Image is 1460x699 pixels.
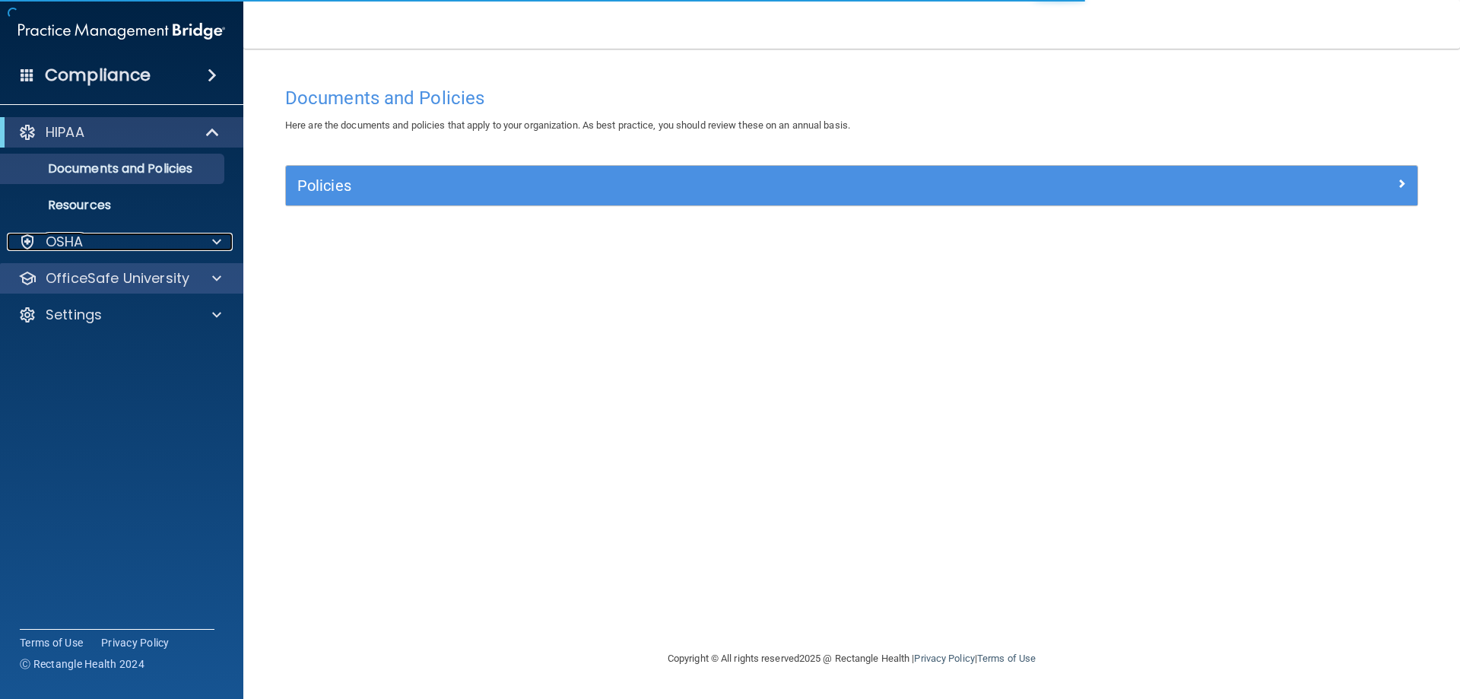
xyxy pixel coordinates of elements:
a: OSHA [18,233,221,251]
p: Documents and Policies [10,161,217,176]
a: Privacy Policy [101,635,170,650]
iframe: Drift Widget Chat Controller [1197,591,1442,652]
img: PMB logo [18,16,225,46]
div: Copyright © All rights reserved 2025 @ Rectangle Health | | [574,634,1129,683]
p: Settings [46,306,102,324]
a: HIPAA [18,123,221,141]
p: Resources [10,198,217,213]
p: OSHA [46,233,84,251]
h4: Compliance [45,65,151,86]
span: Ⓒ Rectangle Health 2024 [20,656,144,672]
a: OfficeSafe University [18,269,221,288]
a: Privacy Policy [914,653,974,664]
a: Settings [18,306,221,324]
p: HIPAA [46,123,84,141]
h4: Documents and Policies [285,88,1418,108]
h5: Policies [297,177,1123,194]
span: Here are the documents and policies that apply to your organization. As best practice, you should... [285,119,850,131]
a: Policies [297,173,1406,198]
a: Terms of Use [20,635,83,650]
a: Terms of Use [977,653,1036,664]
p: OfficeSafe University [46,269,189,288]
